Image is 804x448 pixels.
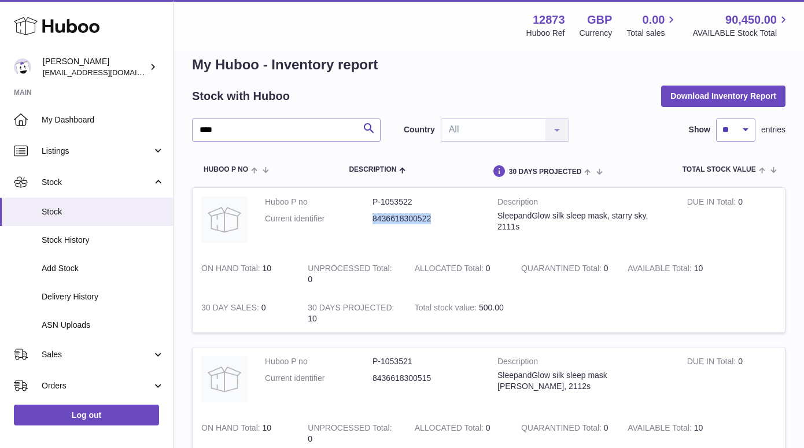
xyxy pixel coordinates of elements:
[42,320,164,331] span: ASN Uploads
[587,12,612,28] strong: GBP
[42,380,152,391] span: Orders
[479,303,504,312] span: 500.00
[692,28,790,39] span: AVAILABLE Stock Total
[692,12,790,39] a: 90,450.00 AVAILABLE Stock Total
[299,254,405,294] td: 0
[308,264,392,276] strong: UNPROCESSED Total
[604,423,608,432] span: 0
[299,294,405,333] td: 10
[42,349,152,360] span: Sales
[415,303,479,315] strong: Total stock value
[678,347,785,414] td: 0
[580,28,613,39] div: Currency
[678,188,785,254] td: 0
[43,68,170,77] span: [EMAIL_ADDRESS][DOMAIN_NAME]
[689,124,710,135] label: Show
[43,56,147,78] div: [PERSON_NAME]
[42,177,152,188] span: Stock
[192,88,290,104] h2: Stock with Huboo
[687,197,738,209] strong: DUE IN Total
[204,166,248,173] span: Huboo P no
[265,213,373,224] dt: Current identifier
[725,12,777,28] span: 90,450.00
[661,86,785,106] button: Download Inventory Report
[497,197,670,210] strong: Description
[404,124,435,135] label: Country
[761,124,785,135] span: entries
[42,291,164,302] span: Delivery History
[201,423,263,435] strong: ON HAND Total
[42,263,164,274] span: Add Stock
[42,146,152,157] span: Listings
[415,423,486,435] strong: ALLOCATED Total
[373,197,480,208] dd: P-1053522
[373,373,480,384] dd: 8436618300515
[415,264,486,276] strong: ALLOCATED Total
[308,303,394,315] strong: 30 DAYS PROJECTED
[14,58,31,76] img: tikhon.oleinikov@sleepandglow.com
[201,197,248,243] img: product image
[497,210,670,232] div: SleepandGlow silk sleep mask, starry sky, 2111s
[373,213,480,224] dd: 8436618300522
[42,114,164,125] span: My Dashboard
[42,235,164,246] span: Stock History
[643,12,665,28] span: 0.00
[201,303,261,315] strong: 30 DAY SALES
[509,168,582,176] span: 30 DAYS PROJECTED
[193,254,299,294] td: 10
[14,405,159,425] a: Log out
[687,357,738,369] strong: DUE IN Total
[42,206,164,217] span: Stock
[193,294,299,333] td: 0
[349,166,396,173] span: Description
[628,423,694,435] strong: AVAILABLE Total
[373,356,480,367] dd: P-1053521
[497,370,670,392] div: SleepandGlow silk sleep mask [PERSON_NAME], 2112s
[626,28,678,39] span: Total sales
[619,254,725,294] td: 10
[192,55,785,74] h1: My Huboo - Inventory report
[265,373,373,384] dt: Current identifier
[497,356,670,370] strong: Description
[308,423,392,435] strong: UNPROCESSED Total
[626,12,678,39] a: 0.00 Total sales
[521,264,604,276] strong: QUARANTINED Total
[683,166,756,173] span: Total stock value
[533,12,565,28] strong: 12873
[604,264,608,273] span: 0
[526,28,565,39] div: Huboo Ref
[201,356,248,402] img: product image
[265,197,373,208] dt: Huboo P no
[521,423,604,435] strong: QUARANTINED Total
[265,356,373,367] dt: Huboo P no
[628,264,694,276] strong: AVAILABLE Total
[406,254,512,294] td: 0
[201,264,263,276] strong: ON HAND Total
